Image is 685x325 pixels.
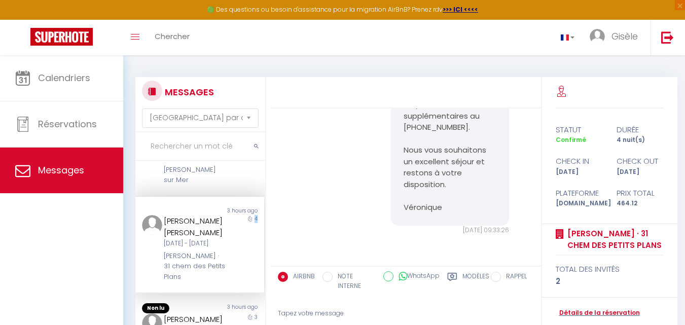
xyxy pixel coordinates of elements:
[155,31,190,42] span: Chercher
[590,29,605,44] img: ...
[609,167,670,177] div: [DATE]
[556,308,640,318] a: Détails de la réservation
[549,155,609,167] div: check in
[611,30,638,43] span: Gisèle
[147,20,197,55] a: Chercher
[556,263,664,275] div: total des invités
[391,226,509,235] div: [DATE] 09:33:26
[661,31,674,44] img: logout
[556,135,586,144] span: Confirmé
[564,228,664,251] a: [PERSON_NAME] · 31 chem des Petits Plans
[462,272,489,293] label: Modèles
[549,167,609,177] div: [DATE]
[162,81,214,103] h3: MESSAGES
[142,215,162,235] img: ...
[556,275,664,287] div: 2
[609,124,670,136] div: durée
[333,272,376,291] label: NOTE INTERNE
[200,207,264,215] div: 3 hours ago
[393,271,440,282] label: WhatsApp
[609,199,670,208] div: 464.12
[142,303,169,313] span: Non lu
[38,118,97,130] span: Réservations
[164,165,226,186] div: [PERSON_NAME] sur Mer
[549,199,609,208] div: [DOMAIN_NAME]
[582,20,651,55] a: ... Gisèle
[164,239,226,248] div: [DATE] - [DATE]
[255,313,258,321] span: 3
[288,272,315,283] label: AIRBNB
[164,215,226,239] div: [PERSON_NAME] [PERSON_NAME]
[164,251,226,282] div: [PERSON_NAME] · 31 chem des Petits Plans
[38,71,90,84] span: Calendriers
[501,272,527,283] label: RAPPEL
[443,5,478,14] a: >>> ICI <<<<
[135,132,265,161] input: Rechercher un mot clé
[549,187,609,199] div: Plateforme
[549,124,609,136] div: statut
[609,135,670,145] div: 4 nuit(s)
[609,187,670,199] div: Prix total
[609,155,670,167] div: check out
[38,164,84,176] span: Messages
[200,303,264,313] div: 3 hours ago
[30,28,93,46] img: Super Booking
[255,215,258,223] span: 4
